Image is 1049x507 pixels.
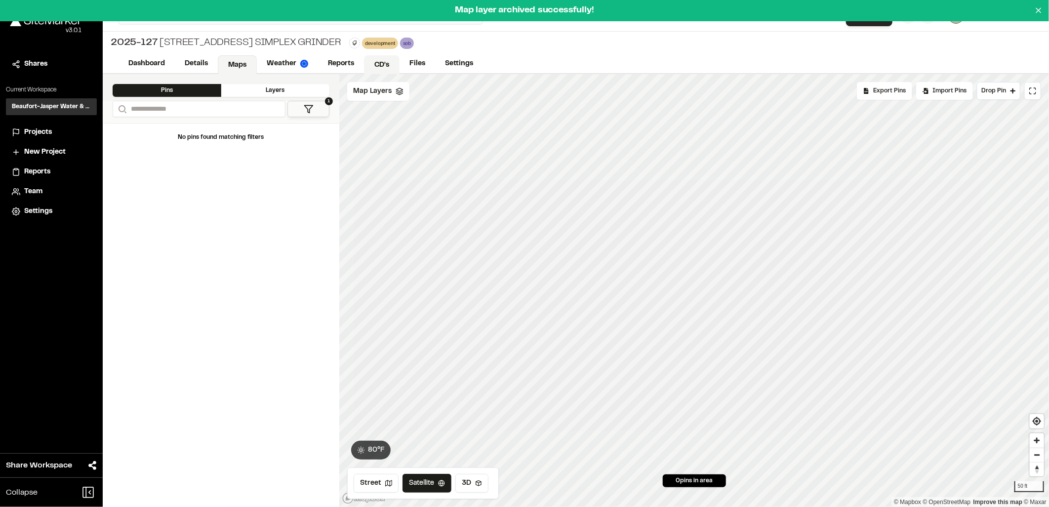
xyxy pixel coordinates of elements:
[1030,448,1044,462] button: Zoom out
[6,460,72,471] span: Share Workspace
[12,167,91,177] a: Reports
[342,493,386,504] a: Mapbox logo
[325,97,333,105] span: 1
[300,60,308,68] img: precipai.png
[218,55,257,74] a: Maps
[12,127,91,138] a: Projects
[178,135,264,140] span: No pins found matching filters
[113,101,130,117] button: Search
[362,38,398,49] div: development
[1030,414,1044,428] button: Find my location
[287,101,329,117] button: 1
[24,186,42,197] span: Team
[24,206,52,217] span: Settings
[973,499,1022,506] a: Map feedback
[1014,481,1044,492] div: 50 ft
[12,147,91,158] a: New Project
[24,127,52,138] span: Projects
[119,54,175,73] a: Dashboard
[10,26,81,35] div: Oh geez...please don't...
[435,54,483,73] a: Settings
[257,54,318,73] a: Weather
[400,38,414,49] div: sob
[12,186,91,197] a: Team
[24,147,66,158] span: New Project
[175,54,218,73] a: Details
[1030,433,1044,448] button: Zoom in
[351,441,391,460] button: 80°F
[981,86,1006,95] span: Drop Pin
[676,476,713,485] span: 0 pins in area
[12,102,91,111] h3: Beaufort-Jasper Water & Sewer Authority
[403,474,451,493] button: Satellite
[353,86,392,97] span: Map Layers
[857,82,912,100] div: No pins available to export
[12,59,91,70] a: Shares
[349,38,360,48] button: Edit Tags
[400,54,435,73] a: Files
[455,474,488,493] button: 3D
[1024,499,1047,506] a: Maxar
[894,499,921,506] a: Mapbox
[1030,462,1044,476] button: Reset bearing to north
[111,36,341,50] div: [STREET_ADDRESS] Simplex Grinder
[923,499,971,506] a: OpenStreetMap
[354,474,399,493] button: Street
[12,206,91,217] a: Settings
[221,84,330,97] div: Layers
[368,445,385,456] span: 80 ° F
[916,82,973,100] div: Import Pins into your project
[6,487,38,499] span: Collapse
[6,85,97,94] p: Current Workspace
[24,59,47,70] span: Shares
[318,54,364,73] a: Reports
[364,55,400,74] a: CD's
[873,86,906,95] span: Export Pins
[932,86,967,95] span: Import Pins
[1030,448,1044,462] span: Zoom out
[113,84,221,97] div: Pins
[24,167,50,177] span: Reports
[111,36,158,50] span: 2025-127
[977,82,1020,100] button: Drop Pin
